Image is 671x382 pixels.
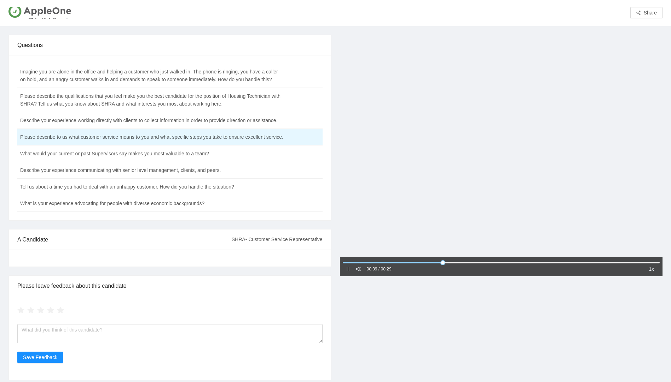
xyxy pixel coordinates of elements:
td: What is your experience advocating for people with diverse economic backgrounds? [17,195,287,212]
span: star [27,307,34,314]
div: Questions [17,35,323,55]
td: Imagine you are alone in the office and helping a customer who just walked in. The phone is ringi... [17,64,287,88]
span: star [17,307,24,314]
span: star [37,307,44,314]
img: AppleOne US [8,5,71,22]
td: Please describe the qualifications that you feel make you the best candidate for the position of ... [17,88,287,112]
td: What would your current or past Supervisors say makes you most valuable to a team? [17,145,287,162]
div: SHRA- Customer Service Representative [232,230,323,249]
span: 1x [649,265,654,273]
td: Describe your experience communicating with senior level management, clients, and peers. [17,162,287,179]
span: pause [346,267,351,271]
td: Tell us about a time you had to deal with an unhappy customer. How did you handle the situation? [17,179,287,195]
div: Please leave feedback about this candidate [17,276,323,296]
span: Share [644,9,657,17]
td: Please describe to us what customer service means to you and what specific steps you take to ensu... [17,129,287,145]
span: star [57,307,64,314]
div: 00:09 / 00:29 [367,266,392,273]
span: sound [356,267,361,271]
span: share-alt [636,10,641,16]
td: Describe your experience working directly with clients to collect information in order to provide... [17,112,287,129]
button: share-altShare [630,7,663,18]
span: star [47,307,54,314]
button: Save Feedback [17,352,63,363]
span: Save Feedback [23,353,57,361]
div: A Candidate [17,229,232,250]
